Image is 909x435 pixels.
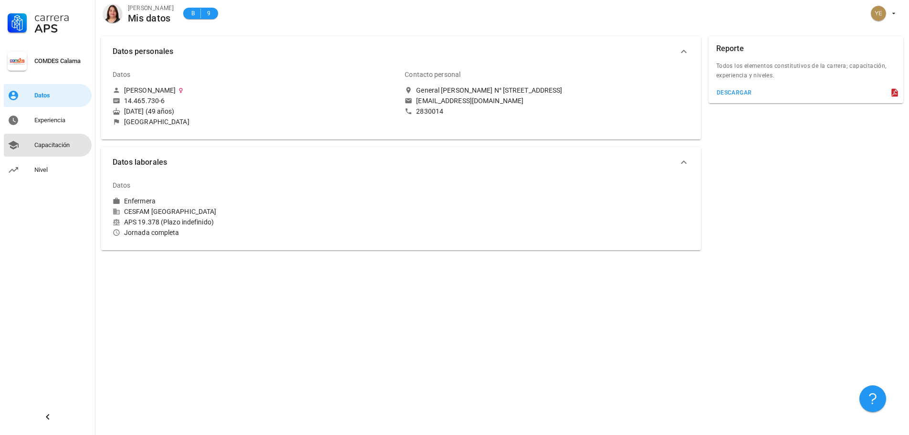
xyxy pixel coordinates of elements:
[34,23,88,34] div: APS
[113,218,397,226] div: APS 19.378 (Plazo indefinido)
[101,36,701,67] button: Datos personales
[113,156,678,169] span: Datos laborales
[128,3,174,13] div: [PERSON_NAME]
[716,89,752,96] div: descargar
[34,117,88,124] div: Experiencia
[189,9,197,18] span: B
[113,207,397,216] div: CESFAM [GEOGRAPHIC_DATA]
[871,6,886,21] div: avatar
[416,107,443,116] div: 2830014
[34,141,88,149] div: Capacitación
[113,174,131,197] div: Datos
[113,45,678,58] span: Datos personales
[416,86,562,95] div: General [PERSON_NAME] N° [STREET_ADDRESS]
[716,36,744,61] div: Reporte
[113,63,131,86] div: Datos
[4,159,92,181] a: Nivel
[124,86,176,95] div: [PERSON_NAME]
[405,63,460,86] div: Contacto personal
[4,109,92,132] a: Experiencia
[709,61,903,86] div: Todos los elementos constitutivos de la carrera; capacitación, experiencia y niveles.
[113,107,397,116] div: [DATE] (49 años)
[101,147,701,178] button: Datos laborales
[34,57,88,65] div: COMDES Calama
[103,4,122,23] div: avatar
[34,92,88,99] div: Datos
[124,96,165,105] div: 14.465.730-6
[405,107,689,116] a: 2830014
[124,117,189,126] div: [GEOGRAPHIC_DATA]
[113,228,397,237] div: Jornada completa
[128,13,174,23] div: Mis datos
[405,86,689,95] a: General [PERSON_NAME] N° [STREET_ADDRESS]
[712,86,756,99] button: descargar
[416,96,523,105] div: [EMAIL_ADDRESS][DOMAIN_NAME]
[4,84,92,107] a: Datos
[34,11,88,23] div: Carrera
[205,9,212,18] span: 9
[405,96,689,105] a: [EMAIL_ADDRESS][DOMAIN_NAME]
[124,197,156,205] div: Enfermera
[34,166,88,174] div: Nivel
[4,134,92,157] a: Capacitación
